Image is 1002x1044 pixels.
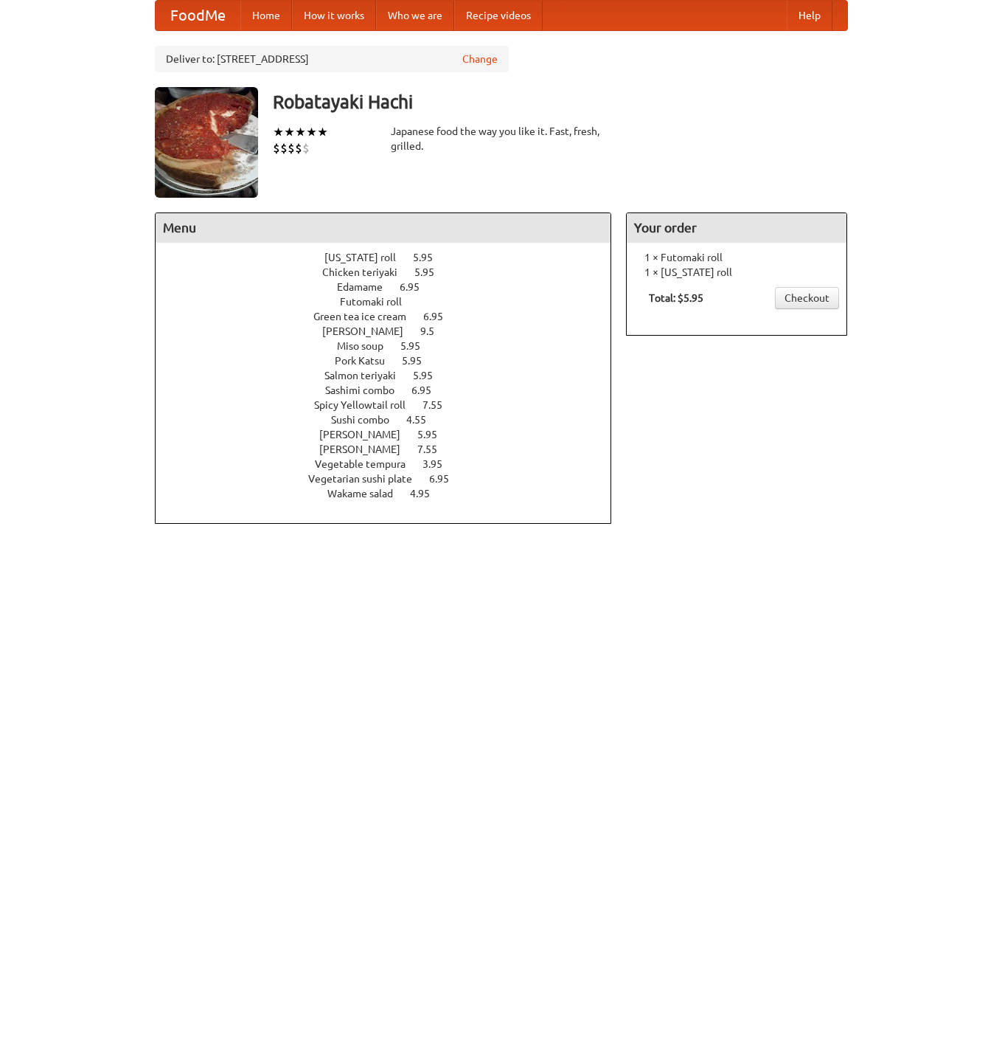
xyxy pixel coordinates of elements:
[319,429,415,440] span: [PERSON_NAME]
[411,384,446,396] span: 6.95
[337,281,397,293] span: Edamame
[423,311,458,322] span: 6.95
[314,399,420,411] span: Spicy Yellowtail roll
[331,414,404,426] span: Sushi combo
[295,124,306,140] li: ★
[400,281,434,293] span: 6.95
[400,340,435,352] span: 5.95
[787,1,832,30] a: Help
[155,46,509,72] div: Deliver to: [STREET_ADDRESS]
[319,429,465,440] a: [PERSON_NAME] 5.95
[288,140,295,156] li: $
[402,355,436,367] span: 5.95
[417,429,452,440] span: 5.95
[454,1,543,30] a: Recipe videos
[324,370,460,381] a: Salmon teriyaki 5.95
[319,443,415,455] span: [PERSON_NAME]
[376,1,454,30] a: Who we are
[422,458,457,470] span: 3.95
[313,311,421,322] span: Green tea ice cream
[240,1,292,30] a: Home
[627,213,846,243] h4: Your order
[315,458,420,470] span: Vegetable tempura
[337,340,398,352] span: Miso soup
[292,1,376,30] a: How it works
[327,488,408,499] span: Wakame salad
[335,355,400,367] span: Pork Katsu
[313,311,470,322] a: Green tea ice cream 6.95
[417,443,452,455] span: 7.55
[340,296,417,308] span: Futomaki roll
[462,52,498,66] a: Change
[775,287,839,309] a: Checkout
[322,325,418,337] span: [PERSON_NAME]
[337,340,448,352] a: Miso soup 5.95
[634,250,839,265] li: 1 × Futomaki roll
[315,458,470,470] a: Vegetable tempura 3.95
[420,325,449,337] span: 9.5
[391,124,612,153] div: Japanese food the way you like it. Fast, fresh, grilled.
[327,488,457,499] a: Wakame salad 4.95
[156,213,611,243] h4: Menu
[414,266,449,278] span: 5.95
[280,140,288,156] li: $
[325,384,459,396] a: Sashimi combo 6.95
[413,370,448,381] span: 5.95
[284,124,295,140] li: ★
[306,124,317,140] li: ★
[295,140,302,156] li: $
[337,281,447,293] a: Edamame 6.95
[324,252,411,263] span: [US_STATE] roll
[156,1,240,30] a: FoodMe
[322,266,462,278] a: Chicken teriyaki 5.95
[308,473,427,485] span: Vegetarian sushi plate
[155,87,258,198] img: angular.jpg
[324,370,411,381] span: Salmon teriyaki
[324,252,460,263] a: [US_STATE] roll 5.95
[325,384,409,396] span: Sashimi combo
[331,414,453,426] a: Sushi combo 4.55
[322,266,412,278] span: Chicken teriyaki
[649,292,703,304] b: Total: $5.95
[302,140,310,156] li: $
[273,140,280,156] li: $
[406,414,441,426] span: 4.55
[319,443,465,455] a: [PERSON_NAME] 7.55
[340,296,444,308] a: Futomaki roll
[308,473,476,485] a: Vegetarian sushi plate 6.95
[410,488,445,499] span: 4.95
[314,399,470,411] a: Spicy Yellowtail roll 7.55
[413,252,448,263] span: 5.95
[273,87,848,117] h3: Robatayaki Hachi
[335,355,449,367] a: Pork Katsu 5.95
[273,124,284,140] li: ★
[634,265,839,280] li: 1 × [US_STATE] roll
[317,124,328,140] li: ★
[429,473,464,485] span: 6.95
[322,325,462,337] a: [PERSON_NAME] 9.5
[422,399,457,411] span: 7.55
